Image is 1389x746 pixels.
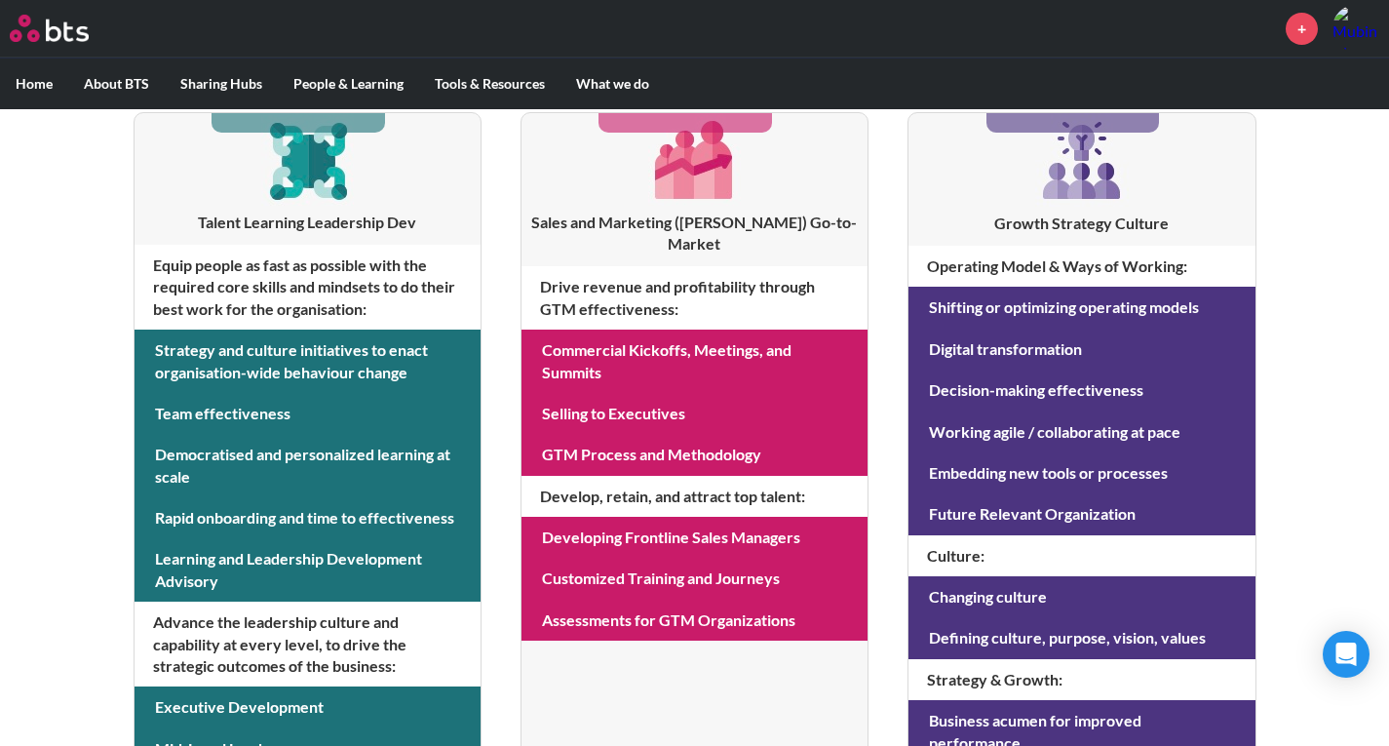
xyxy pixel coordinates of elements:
div: Open Intercom Messenger [1323,631,1370,678]
h3: Talent Learning Leadership Dev [135,212,481,233]
img: [object Object] [261,113,354,206]
h4: Equip people as fast as possible with the required core skills and mindsets to do their best work... [135,245,481,330]
a: Profile [1332,5,1379,52]
label: Sharing Hubs [165,59,278,109]
label: Tools & Resources [419,59,560,109]
img: BTS Logo [10,15,89,42]
label: About BTS [68,59,165,109]
h4: Operating Model & Ways of Working : [908,246,1254,287]
img: Mubin Al Rashid [1332,5,1379,52]
label: What we do [560,59,665,109]
h4: Culture : [908,535,1254,576]
h3: Growth Strategy Culture [908,213,1254,234]
a: + [1286,13,1318,45]
h4: Develop, retain, and attract top talent : [521,476,868,517]
h4: Advance the leadership culture and capability at every level, to drive the strategic outcomes of ... [135,602,481,687]
h4: Strategy & Growth : [908,659,1254,700]
img: [object Object] [648,113,741,206]
h3: Sales and Marketing ([PERSON_NAME]) Go-to-Market [521,212,868,255]
h4: Drive revenue and profitability through GTM effectiveness : [521,266,868,330]
a: Go home [10,15,125,42]
label: People & Learning [278,59,419,109]
img: [object Object] [1035,113,1129,207]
